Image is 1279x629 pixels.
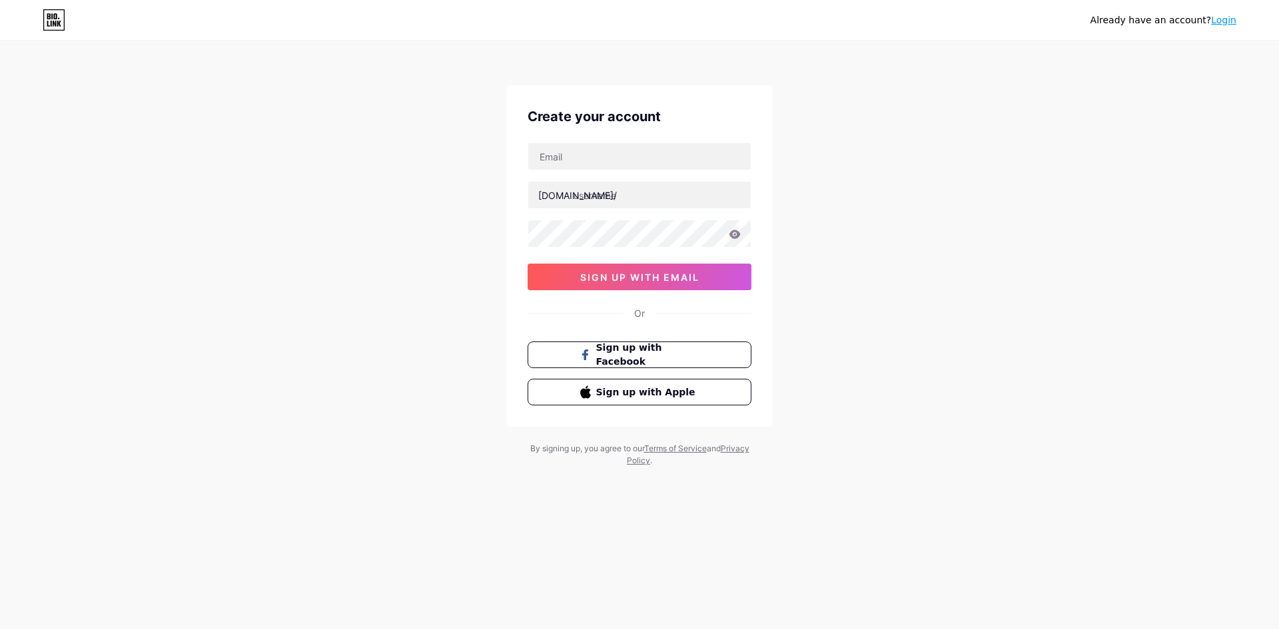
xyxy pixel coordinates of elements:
button: Sign up with Apple [528,379,751,405]
a: Login [1211,15,1236,25]
div: Create your account [528,106,751,126]
a: Terms of Service [644,443,707,453]
div: By signing up, you agree to our and . [526,443,753,467]
button: sign up with email [528,264,751,290]
input: Email [528,143,751,170]
div: [DOMAIN_NAME]/ [538,188,617,202]
div: Already have an account? [1090,13,1236,27]
div: Or [634,306,645,320]
span: Sign up with Apple [596,385,699,399]
button: Sign up with Facebook [528,341,751,368]
span: sign up with email [580,272,699,283]
input: username [528,182,751,208]
span: Sign up with Facebook [596,341,699,369]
